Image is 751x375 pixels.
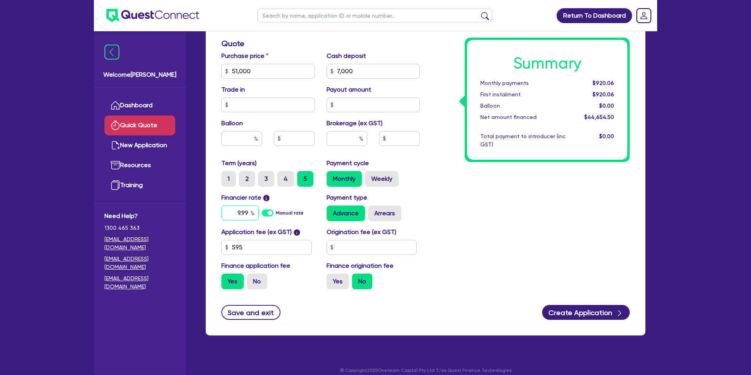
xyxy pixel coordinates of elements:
[593,80,614,86] span: $920.06
[221,227,292,237] label: Application fee (ex GST)
[200,367,651,374] p: © Copyright 2025 Oneteam Capital Pty Ltd T/as Quest Finance Technologies
[474,113,571,121] div: Net amount financed
[557,8,632,23] a: Return To Dashboard
[111,180,120,190] img: training
[474,90,571,99] div: First instalment
[474,79,571,87] div: Monthly payments
[111,160,120,170] img: resources
[327,119,383,128] label: Brokerage (ex GST)
[294,229,300,236] span: i
[111,141,120,150] img: new-application
[584,114,614,120] span: $44,654.50
[239,171,255,187] label: 2
[221,193,269,202] label: Financier rate
[327,159,369,168] label: Payment cycle
[104,211,175,221] span: Need Help?
[104,175,175,195] a: Training
[474,102,571,110] div: Balloon
[276,209,304,216] label: Manual rate
[221,119,243,128] label: Balloon
[258,171,274,187] label: 3
[221,261,290,270] label: Finance application fee
[593,91,614,97] span: $920.06
[327,51,366,61] label: Cash deposit
[247,274,267,289] label: No
[104,274,175,291] a: [EMAIL_ADDRESS][DOMAIN_NAME]
[327,227,396,237] label: Origination fee (ex GST)
[599,103,614,109] span: $0.00
[327,85,371,94] label: Payout amount
[327,274,349,289] label: Yes
[263,195,269,201] span: i
[104,45,119,59] img: icon-menu-close
[368,206,401,221] label: Arrears
[104,255,175,271] a: [EMAIL_ADDRESS][DOMAIN_NAME]
[221,85,245,94] label: Trade in
[104,115,175,135] a: Quick Quote
[277,171,294,187] label: 4
[221,39,420,48] h3: Quote
[104,155,175,175] a: Resources
[221,159,257,168] label: Term (years)
[104,96,175,115] a: Dashboard
[327,193,367,202] label: Payment type
[599,133,614,139] span: $0.00
[297,171,313,187] label: 5
[327,261,393,270] label: Finance origination fee
[257,9,492,22] input: Search by name, application ID or mobile number...
[365,171,399,187] label: Weekly
[474,132,571,149] div: Total payment to introducer (inc GST)
[221,274,244,289] label: Yes
[327,171,362,187] label: Monthly
[106,9,199,22] img: quest-connect-logo-blue
[221,305,280,320] button: Save and exit
[221,171,236,187] label: 1
[104,135,175,155] a: New Application
[103,70,176,79] span: Welcome [PERSON_NAME]
[352,274,372,289] label: No
[480,54,614,73] h1: Summary
[104,224,175,232] span: 1300 465 363
[327,206,365,221] label: Advance
[634,5,654,26] a: Dropdown toggle
[221,51,268,61] label: Purchase price
[542,305,630,320] button: Create Application
[111,121,120,130] img: quick-quote
[104,235,175,252] a: [EMAIL_ADDRESS][DOMAIN_NAME]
